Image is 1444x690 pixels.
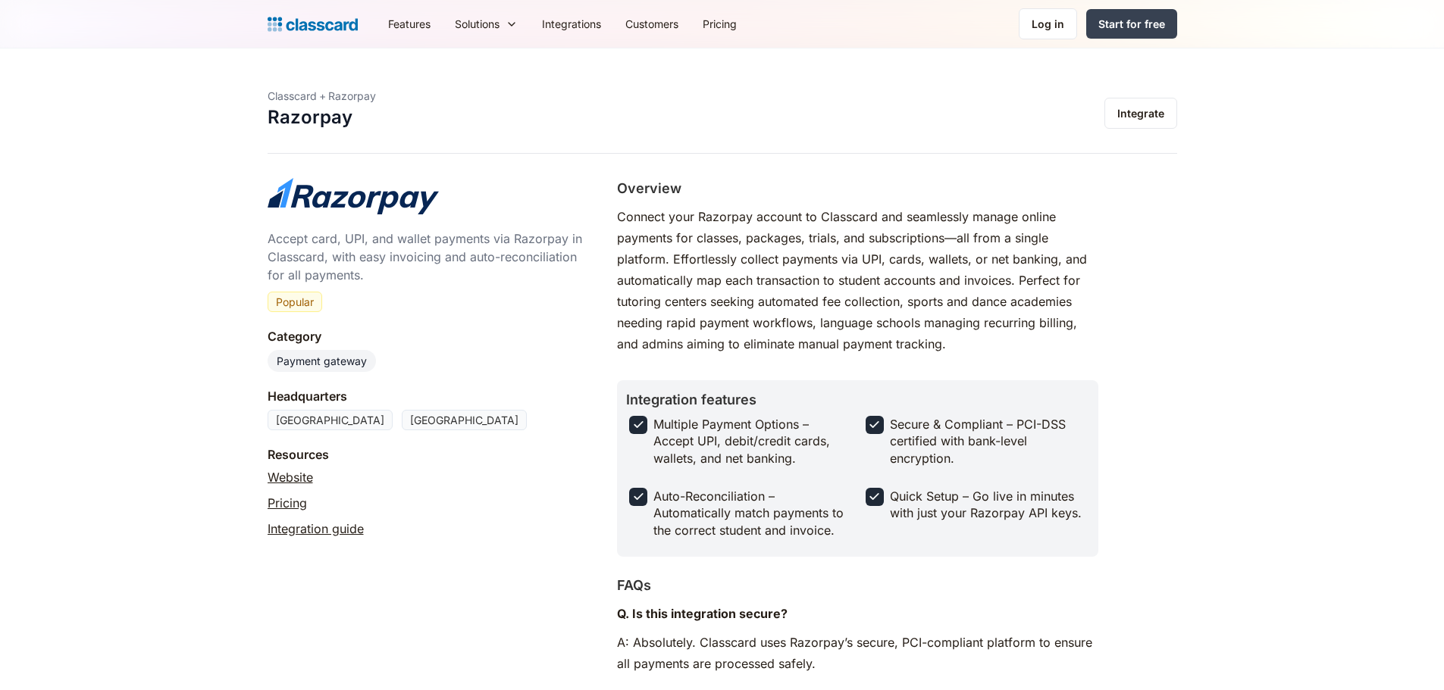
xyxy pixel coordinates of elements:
[1032,16,1064,32] div: Log in
[268,14,358,35] a: Logo
[1019,8,1077,39] a: Log in
[617,178,681,198] h2: Overview
[328,88,376,104] div: Razorpay
[276,294,314,310] div: Popular
[277,353,367,369] div: Payment gateway
[653,416,847,467] div: Multiple Payment Options – Accept UPI, debit/credit cards, wallets, and net banking.
[890,488,1084,522] div: Quick Setup – Go live in minutes with just your Razorpay API keys.
[1104,98,1177,129] a: Integrate
[653,488,847,539] div: Auto-Reconciliation – Automatically match payments to the correct student and invoice.
[268,494,307,512] a: Pricing
[268,468,313,486] a: Website
[617,575,651,595] h2: FAQs
[617,606,788,621] strong: Q. Is this integration secure?
[1086,9,1177,39] a: Start for free
[443,7,530,41] div: Solutions
[613,7,691,41] a: Customers
[1098,16,1165,32] div: Start for free
[268,327,321,345] div: Category
[268,229,587,284] div: Accept card, UPI, and wallet payments via Razorpay in Classcard, with easy invoicing and auto-rec...
[530,7,613,41] a: Integrations
[376,7,443,41] a: Features
[268,520,364,538] a: Integration guide
[268,107,352,129] h1: Razorpay
[268,410,393,430] div: [GEOGRAPHIC_DATA]
[691,7,749,41] a: Pricing
[617,206,1098,354] p: Connect your Razorpay account to Classcard and seamlessly manage online payments for classes, pac...
[402,410,527,430] div: [GEOGRAPHIC_DATA]
[617,632,1098,674] p: A: Absolutely. Classcard uses Razorpay’s secure, PCI-compliant platform to ensure all payments ar...
[268,445,329,464] div: Resources
[268,88,317,104] div: Classcard
[455,16,500,32] div: Solutions
[626,389,1089,410] h2: Integration features
[268,387,347,405] div: Headquarters
[319,88,326,104] div: +
[890,416,1084,467] div: Secure & Compliant – PCI-DSS certified with bank-level encryption.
